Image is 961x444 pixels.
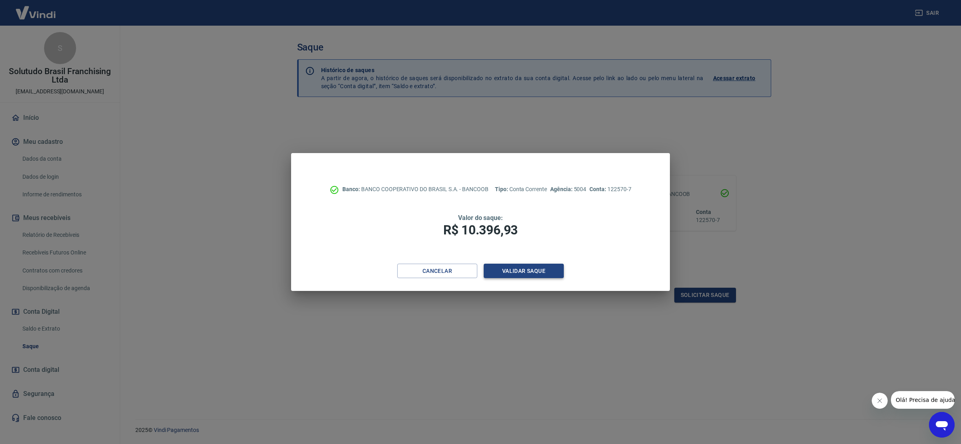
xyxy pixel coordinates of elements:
iframe: Fechar mensagem [872,393,888,409]
button: Cancelar [397,264,477,279]
p: Conta Corrente [495,185,547,194]
span: Tipo: [495,186,509,192]
span: Valor do saque: [458,214,503,222]
p: 122570-7 [589,185,631,194]
iframe: Mensagem da empresa [891,391,955,409]
p: BANCO COOPERATIVO DO BRASIL S.A. - BANCOOB [342,185,489,194]
button: Validar saque [484,264,564,279]
span: R$ 10.396,93 [443,222,518,238]
span: Banco: [342,186,361,192]
span: Agência: [550,186,574,192]
span: Conta: [589,186,607,192]
span: Olá! Precisa de ajuda? [5,6,67,12]
p: 5004 [550,185,586,194]
iframe: Botão para abrir a janela de mensagens [929,412,955,438]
